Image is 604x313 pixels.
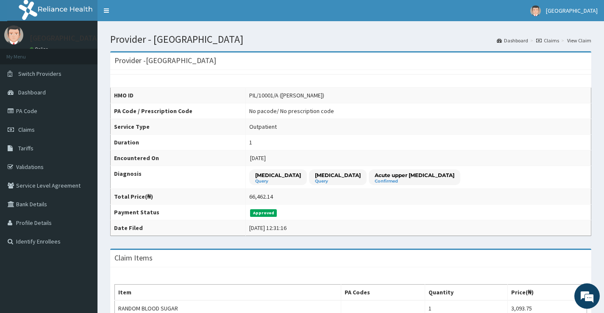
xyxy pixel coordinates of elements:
[111,150,246,166] th: Encountered On
[18,70,61,78] span: Switch Providers
[567,37,591,44] a: View Claim
[249,122,277,131] div: Outpatient
[497,37,528,44] a: Dashboard
[18,144,33,152] span: Tariffs
[18,89,46,96] span: Dashboard
[111,103,246,119] th: PA Code / Prescription Code
[30,46,50,52] a: Online
[111,88,246,103] th: HMO ID
[425,285,507,301] th: Quantity
[315,172,361,179] p: [MEDICAL_DATA]
[111,135,246,150] th: Duration
[546,7,598,14] span: [GEOGRAPHIC_DATA]
[111,119,246,135] th: Service Type
[536,37,559,44] a: Claims
[375,172,454,179] p: Acute upper [MEDICAL_DATA]
[375,179,454,183] small: Confirmed
[249,91,324,100] div: PIL/10001/A ([PERSON_NAME])
[18,126,35,133] span: Claims
[250,154,266,162] span: [DATE]
[249,138,252,147] div: 1
[250,209,277,217] span: Approved
[530,6,541,16] img: User Image
[111,220,246,236] th: Date Filed
[315,179,361,183] small: Query
[110,34,591,45] h1: Provider - [GEOGRAPHIC_DATA]
[111,205,246,220] th: Payment Status
[111,166,246,189] th: Diagnosis
[249,224,287,232] div: [DATE] 12:31:16
[114,57,216,64] h3: Provider - [GEOGRAPHIC_DATA]
[111,189,246,205] th: Total Price(₦)
[4,25,23,44] img: User Image
[249,107,334,115] div: No pacode / No prescription code
[114,254,153,262] h3: Claim Items
[30,34,100,42] p: [GEOGRAPHIC_DATA]
[249,192,273,201] div: 66,462.14
[255,172,301,179] p: [MEDICAL_DATA]
[507,285,587,301] th: Price(₦)
[255,179,301,183] small: Query
[341,285,425,301] th: PA Codes
[115,285,341,301] th: Item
